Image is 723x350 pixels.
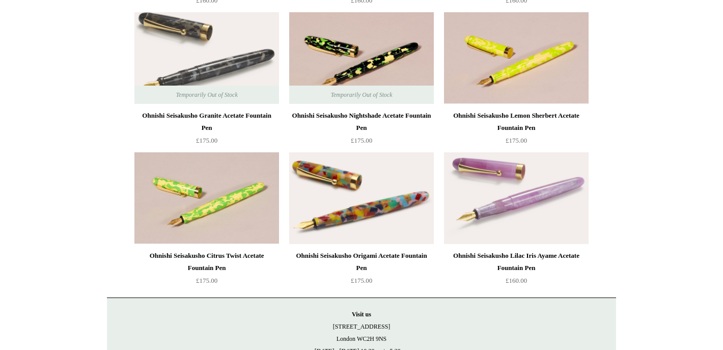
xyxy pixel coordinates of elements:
a: Ohnishi Seisakusho Lilac Iris Ayame Acetate Fountain Pen Ohnishi Seisakusho Lilac Iris Ayame Acet... [444,152,589,244]
span: £175.00 [196,277,217,284]
a: Ohnishi Seisakusho Lilac Iris Ayame Acetate Fountain Pen £160.00 [444,250,589,291]
a: Ohnishi Seisakusho Citrus Twist Acetate Fountain Pen £175.00 [134,250,279,291]
span: £175.00 [351,277,372,284]
a: Ohnishi Seisakusho Lemon Sherbert Acetate Fountain Pen Ohnishi Seisakusho Lemon Sherbert Acetate ... [444,12,589,104]
span: £175.00 [506,137,527,144]
span: £160.00 [506,277,527,284]
a: Ohnishi Seisakusho Origami Acetate Fountain Pen Ohnishi Seisakusho Origami Acetate Fountain Pen [289,152,434,244]
div: Ohnishi Seisakusho Nightshade Acetate Fountain Pen [292,110,431,134]
a: Ohnishi Seisakusho Granite Acetate Fountain Pen Ohnishi Seisakusho Granite Acetate Fountain Pen T... [134,12,279,104]
img: Ohnishi Seisakusho Origami Acetate Fountain Pen [289,152,434,244]
span: Temporarily Out of Stock [165,86,247,104]
img: Ohnishi Seisakusho Granite Acetate Fountain Pen [134,12,279,104]
span: £175.00 [196,137,217,144]
a: Ohnishi Seisakusho Nightshade Acetate Fountain Pen Ohnishi Seisakusho Nightshade Acetate Fountain... [289,12,434,104]
span: Temporarily Out of Stock [320,86,402,104]
a: Ohnishi Seisakusho Origami Acetate Fountain Pen £175.00 [289,250,434,291]
img: Ohnishi Seisakusho Nightshade Acetate Fountain Pen [289,12,434,104]
a: Ohnishi Seisakusho Citrus Twist Acetate Fountain Pen Ohnishi Seisakusho Citrus Twist Acetate Foun... [134,152,279,244]
img: Ohnishi Seisakusho Citrus Twist Acetate Fountain Pen [134,152,279,244]
div: Ohnishi Seisakusho Lemon Sherbert Acetate Fountain Pen [447,110,586,134]
div: Ohnishi Seisakusho Citrus Twist Acetate Fountain Pen [137,250,276,274]
a: Ohnishi Seisakusho Lemon Sherbert Acetate Fountain Pen £175.00 [444,110,589,151]
img: Ohnishi Seisakusho Lilac Iris Ayame Acetate Fountain Pen [444,152,589,244]
a: Ohnishi Seisakusho Granite Acetate Fountain Pen £175.00 [134,110,279,151]
span: £175.00 [351,137,372,144]
strong: Visit us [352,311,371,318]
div: Ohnishi Seisakusho Lilac Iris Ayame Acetate Fountain Pen [447,250,586,274]
a: Ohnishi Seisakusho Nightshade Acetate Fountain Pen £175.00 [289,110,434,151]
img: Ohnishi Seisakusho Lemon Sherbert Acetate Fountain Pen [444,12,589,104]
div: Ohnishi Seisakusho Granite Acetate Fountain Pen [137,110,276,134]
div: Ohnishi Seisakusho Origami Acetate Fountain Pen [292,250,431,274]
